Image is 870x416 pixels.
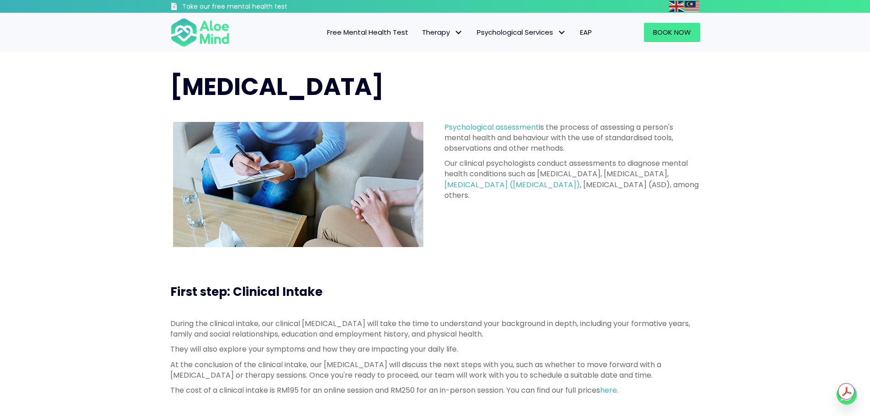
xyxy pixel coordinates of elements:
[170,359,700,380] p: At the conclusion of the clinical intake, our [MEDICAL_DATA] will discuss the next steps with you...
[470,23,573,42] a: Psychological ServicesPsychological Services: submenu
[600,385,617,395] a: here
[644,23,700,42] a: Book Now
[573,23,599,42] a: EAP
[555,26,569,39] span: Psychological Services: submenu
[837,384,857,405] a: Whatsapp
[182,2,336,11] h3: Take our free mental health test
[320,23,415,42] a: Free Mental Health Test
[173,122,423,247] img: psychological assessment
[685,1,700,11] a: Malay
[669,1,685,11] a: English
[685,1,699,12] img: ms
[444,122,539,132] a: Psychological assessment
[452,26,465,39] span: Therapy: submenu
[444,158,700,200] p: Our clinical psychologists conduct assessments to diagnose mental health conditions such as [MEDI...
[170,385,700,395] p: The cost of a clinical intake is RM195 for an online session and RM250 for an in-person session. ...
[170,344,700,354] p: They will also explore your symptoms and how they are impacting your daily life.
[170,318,700,339] p: During the clinical intake, our clinical [MEDICAL_DATA] will take the time to understand your bac...
[580,27,592,37] span: EAP
[170,2,336,13] a: Take our free mental health test
[170,17,230,47] img: Aloe mind Logo
[415,23,470,42] a: TherapyTherapy: submenu
[444,122,700,154] p: is the process of assessing a person's mental health and behaviour with the use of standardised t...
[170,284,322,300] span: First step: Clinical Intake
[327,27,408,37] span: Free Mental Health Test
[242,23,599,42] nav: Menu
[170,70,384,103] span: [MEDICAL_DATA]
[669,1,684,12] img: en
[653,27,691,37] span: Book Now
[477,27,566,37] span: Psychological Services
[444,179,580,190] a: [MEDICAL_DATA] ([MEDICAL_DATA])
[422,27,463,37] span: Therapy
